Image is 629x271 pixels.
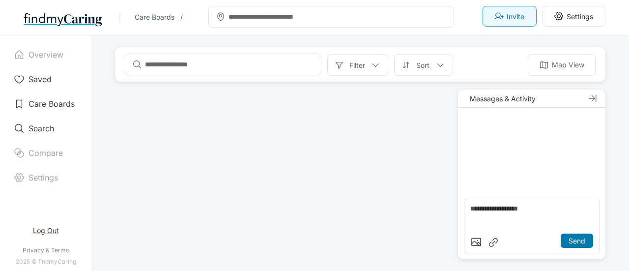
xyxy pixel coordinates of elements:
p: Map View [552,60,584,70]
p: Settings [567,12,593,21]
p: Search [29,123,54,133]
p: / [174,13,189,21]
p: 2025 © findmyCaring [16,258,76,265]
p: Log Out [33,226,59,246]
p: Saved [29,74,52,84]
p: Sort [416,61,430,69]
p: Send [569,237,585,245]
p: Filter [349,61,365,69]
p: Messages & Activity [470,94,536,103]
p: Care Boards [29,99,75,109]
p: Invite [507,12,524,21]
a: Care Boards [135,13,174,21]
p: Privacy & Terms [16,246,76,254]
p: Settings [29,173,58,182]
p: Compare [29,148,63,158]
p: Overview [29,50,63,60]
